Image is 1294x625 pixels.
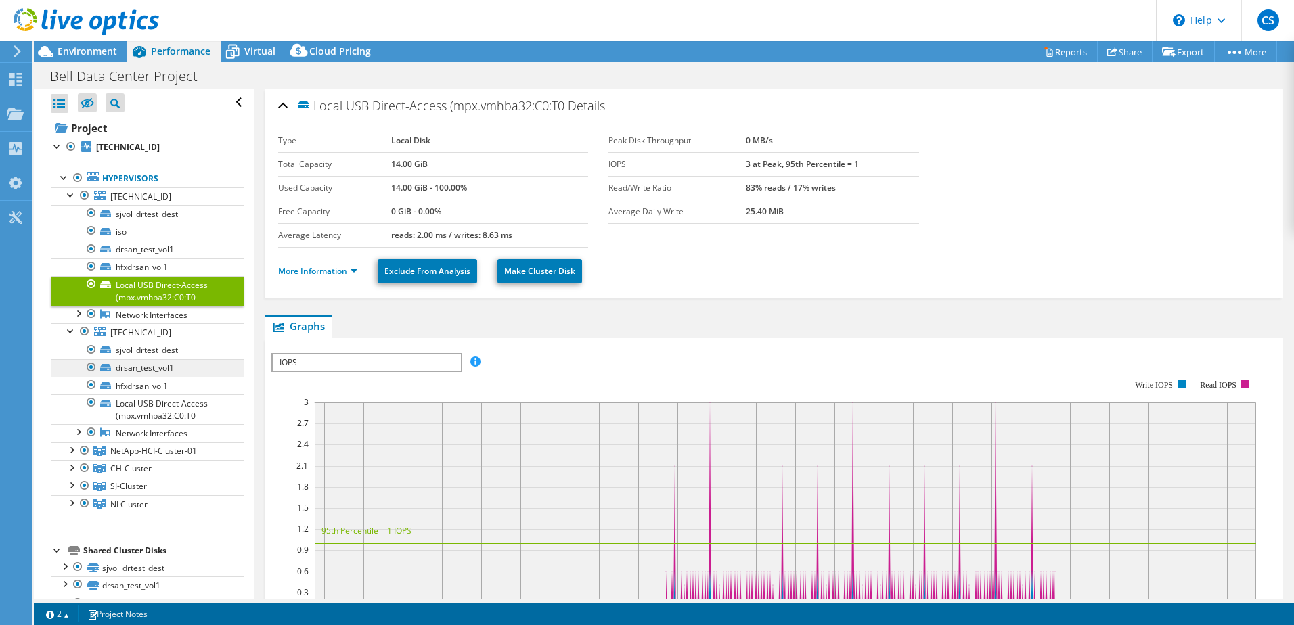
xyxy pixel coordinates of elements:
label: Total Capacity [278,158,391,171]
text: 2.1 [296,460,308,471]
a: hfxdrsan_vol1 [51,377,244,394]
a: More Information [278,265,357,277]
b: Local Disk [391,135,430,146]
label: Read/Write Ratio [608,181,745,195]
text: 3 [304,396,309,408]
text: Write IOPS [1135,380,1173,390]
text: 1.8 [297,481,309,492]
label: Average Daily Write [608,205,745,218]
label: Peak Disk Throughput [608,134,745,147]
span: Virtual [244,45,275,57]
b: 0 GiB - 0.00% [391,206,441,217]
text: 0.9 [297,544,309,555]
span: NLCluster [110,499,148,510]
a: sjvol_drtest_dest [51,205,244,223]
text: 0.6 [297,565,309,577]
a: Network Interfaces [51,424,244,442]
a: sjvol_drtest_dest [51,559,244,576]
a: hfxdrsan_vol1 [51,258,244,276]
b: [TECHNICAL_ID] [96,141,160,153]
text: 2.4 [297,438,309,450]
span: Details [568,97,605,114]
span: Cloud Pricing [309,45,371,57]
svg: \n [1173,14,1185,26]
a: hfxdrsan_vol1 [51,595,244,612]
text: 95th Percentile = 1 IOPS [321,525,411,536]
a: Reports [1033,41,1098,62]
span: CH-Cluster [110,463,152,474]
a: Share [1097,41,1153,62]
a: Network Interfaces [51,306,244,323]
a: CH-Cluster [51,460,244,478]
a: Export [1152,41,1215,62]
span: [TECHNICAL_ID] [110,191,171,202]
a: NetApp-HCI-Cluster-01 [51,442,244,460]
text: 1.2 [297,523,309,534]
a: 2 [37,605,79,622]
text: 1.5 [297,502,309,513]
a: [TECHNICAL_ID] [51,323,244,341]
a: drsan_test_vol1 [51,241,244,258]
span: SJ-Cluster [110,480,147,492]
b: 3 at Peak, 95th Percentile = 1 [746,158,859,170]
a: sjvol_drtest_dest [51,342,244,359]
a: NLCluster [51,495,244,513]
a: Local USB Direct-Access (mpx.vmhba32:C0:T0 [51,394,244,424]
a: SJ-Cluster [51,478,244,495]
a: iso [51,223,244,240]
b: 14.00 GiB [391,158,428,170]
b: reads: 2.00 ms / writes: 8.63 ms [391,229,512,241]
a: Local USB Direct-Access (mpx.vmhba32:C0:T0 [51,276,244,306]
a: Make Cluster Disk [497,259,582,283]
span: Graphs [271,319,325,333]
span: NetApp-HCI-Cluster-01 [110,445,197,457]
a: Exclude From Analysis [378,259,477,283]
b: 25.40 MiB [746,206,784,217]
a: [TECHNICAL_ID] [51,139,244,156]
label: Average Latency [278,229,391,242]
span: CS [1257,9,1279,31]
span: IOPS [273,354,460,371]
a: [TECHNICAL_ID] [51,187,244,205]
a: Project [51,117,244,139]
text: 0.3 [297,586,309,598]
a: More [1214,41,1277,62]
text: 2.7 [297,417,309,429]
a: Hypervisors [51,170,244,187]
span: Environment [58,45,117,57]
label: Free Capacity [278,205,391,218]
h1: Bell Data Center Project [44,69,219,84]
label: Type [278,134,391,147]
text: Read IOPS [1200,380,1236,390]
b: 83% reads / 17% writes [746,182,836,193]
div: Shared Cluster Disks [83,542,244,559]
a: Project Notes [78,605,157,622]
label: Used Capacity [278,181,391,195]
span: Performance [151,45,210,57]
span: Local USB Direct-Access (mpx.vmhba32:C0:T0 [296,97,564,113]
a: drsan_test_vol1 [51,359,244,377]
b: 0 MB/s [746,135,773,146]
label: IOPS [608,158,745,171]
b: 14.00 GiB - 100.00% [391,182,467,193]
span: [TECHNICAL_ID] [110,327,171,338]
a: drsan_test_vol1 [51,576,244,594]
